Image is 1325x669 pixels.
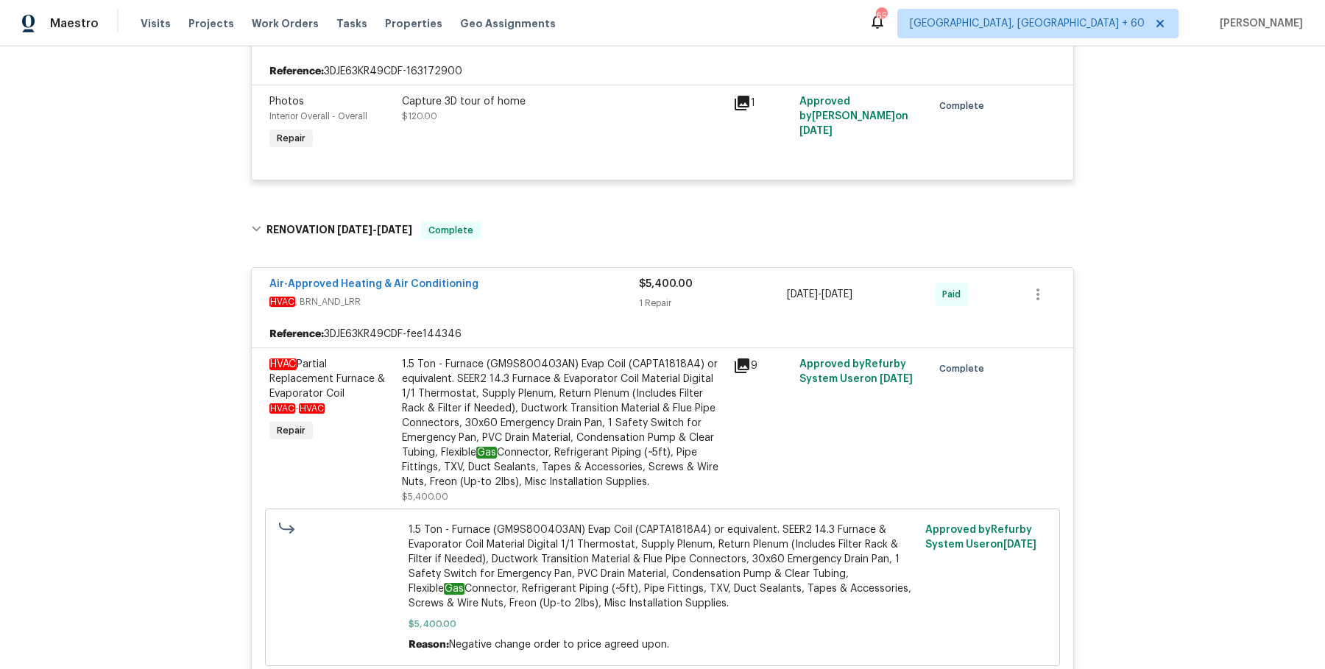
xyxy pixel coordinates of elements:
[337,224,412,235] span: -
[337,224,372,235] span: [DATE]
[269,358,385,399] span: Partial Replacement Furnace & Evaporator Coil
[799,359,913,384] span: Approved by Refurby System User on
[449,640,669,650] span: Negative change order to price agreed upon.
[252,58,1073,85] div: 3DJE63KR49CDF-163172900
[409,523,917,611] span: 1.5 Ton - Furnace (GM9S800403AN) Evap Coil (CAPTA1818A4) or equivalent. SEER2 14.3 Furnace & Evap...
[377,224,412,235] span: [DATE]
[787,287,852,302] span: -
[423,223,479,238] span: Complete
[269,279,478,289] a: Air-Approved Heating & Air Conditioning
[942,287,967,302] span: Paid
[409,640,449,650] span: Reason:
[639,279,693,289] span: $5,400.00
[299,403,325,414] em: HVAC
[1003,539,1036,550] span: [DATE]
[409,617,917,631] span: $5,400.00
[402,357,724,489] div: 1.5 Ton - Furnace (GM9S800403AN) Evap Coil (CAPTA1818A4) or equivalent. SEER2 14.3 Furnace & Evap...
[269,404,325,413] span: -
[385,16,442,31] span: Properties
[188,16,234,31] span: Projects
[799,126,833,136] span: [DATE]
[787,289,818,300] span: [DATE]
[939,361,990,376] span: Complete
[639,296,787,311] div: 1 Repair
[271,423,311,438] span: Repair
[939,99,990,113] span: Complete
[247,207,1078,254] div: RENOVATION [DATE]-[DATE]Complete
[269,294,639,309] span: , BRN_AND_LRR
[733,94,791,112] div: 1
[1214,16,1303,31] span: [PERSON_NAME]
[476,447,497,459] em: Gas
[269,297,295,307] em: HVAC
[252,321,1073,347] div: 3DJE63KR49CDF-fee144346
[460,16,556,31] span: Geo Assignments
[444,583,464,595] em: Gas
[269,112,367,121] span: Interior Overall - Overall
[733,357,791,375] div: 9
[925,525,1036,550] span: Approved by Refurby System User on
[269,327,324,341] b: Reference:
[799,96,908,136] span: Approved by [PERSON_NAME] on
[269,96,304,107] span: Photos
[269,403,295,414] em: HVAC
[269,358,297,370] em: HVAC
[252,16,319,31] span: Work Orders
[876,9,886,24] div: 659
[821,289,852,300] span: [DATE]
[336,18,367,29] span: Tasks
[141,16,171,31] span: Visits
[271,131,311,146] span: Repair
[266,222,412,239] h6: RENOVATION
[402,94,724,109] div: Capture 3D tour of home
[910,16,1145,31] span: [GEOGRAPHIC_DATA], [GEOGRAPHIC_DATA] + 60
[880,374,913,384] span: [DATE]
[50,16,99,31] span: Maestro
[402,492,448,501] span: $5,400.00
[402,112,437,121] span: $120.00
[269,64,324,79] b: Reference:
